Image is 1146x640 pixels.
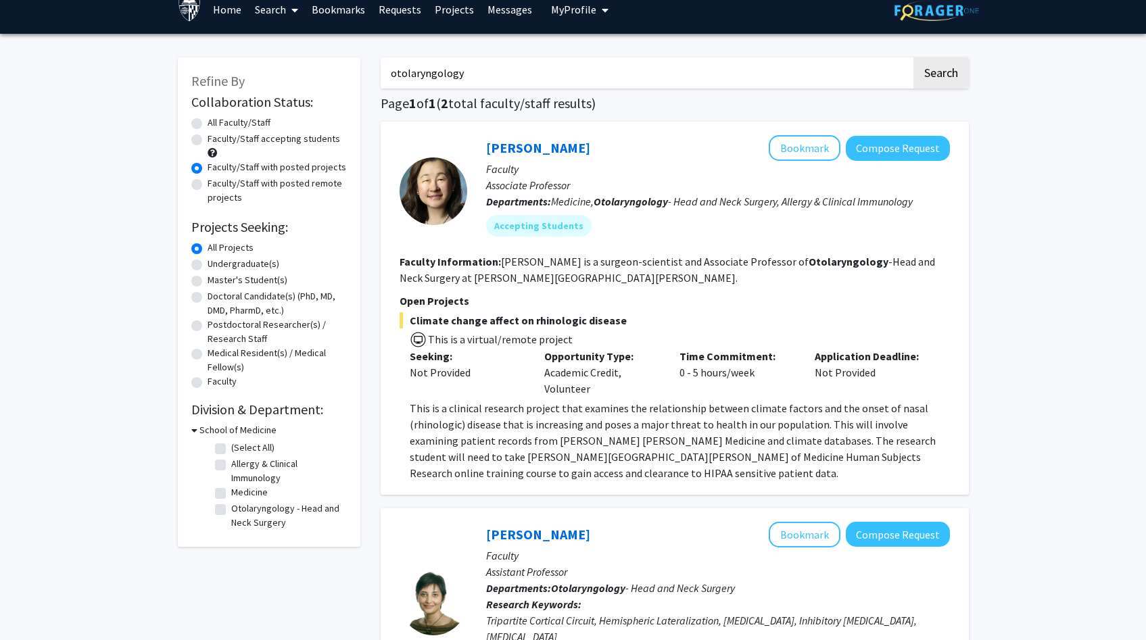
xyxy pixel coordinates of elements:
button: Add Tara Deemyad to Bookmarks [769,522,840,547]
h2: Collaboration Status: [191,94,347,110]
b: Departments: [486,581,551,595]
span: 1 [429,95,436,112]
p: Assistant Professor [486,564,950,580]
b: Departments: [486,195,551,208]
label: Postdoctoral Researcher(s) / Research Staff [208,318,347,346]
mat-chip: Accepting Students [486,215,592,237]
button: Search [913,57,969,89]
div: 0 - 5 hours/week [669,348,805,397]
a: [PERSON_NAME] [486,526,590,543]
label: Medical Resident(s) / Medical Fellow(s) [208,346,347,374]
p: Associate Professor [486,177,950,193]
input: Search Keywords [381,57,911,89]
p: Faculty [486,161,950,177]
b: Research Keywords: [486,597,581,611]
p: Faculty [486,547,950,564]
b: Faculty Information: [400,255,501,268]
iframe: Chat [10,579,57,630]
div: Not Provided [410,364,525,380]
p: Seeking: [410,348,525,364]
label: Master's Student(s) [208,273,287,287]
label: All Projects [208,241,254,255]
label: Faculty [208,374,237,389]
h2: Projects Seeking: [191,219,347,235]
button: Compose Request to Tara Deemyad [846,522,950,547]
div: Not Provided [805,348,940,397]
span: 1 [409,95,416,112]
label: Otolaryngology - Head and Neck Surgery [231,501,343,530]
b: Otolaryngology [551,581,625,595]
label: Faculty/Staff accepting students [208,132,340,146]
label: Faculty/Staff with posted remote projects [208,176,347,205]
div: Academic Credit, Volunteer [534,348,669,397]
p: Application Deadline: [815,348,930,364]
b: Otolaryngology [809,255,888,268]
label: (Select All) [231,441,274,455]
span: 2 [441,95,448,112]
label: Undergraduate(s) [208,257,279,271]
label: All Faculty/Staff [208,116,270,130]
span: My Profile [551,3,596,16]
span: Medicine, - Head and Neck Surgery, Allergy & Clinical Immunology [551,195,913,208]
label: Medicine [231,485,268,499]
span: - Head and Neck Surgery [551,581,735,595]
h3: School of Medicine [199,423,277,437]
span: This is a virtual/remote project [427,333,573,346]
p: Opportunity Type: [544,348,659,364]
span: Climate change affect on rhinologic disease [400,312,950,328]
p: Open Projects [400,293,950,309]
label: Allergy & Clinical Immunology [231,457,343,485]
p: Time Commitment: [679,348,794,364]
label: Doctoral Candidate(s) (PhD, MD, DMD, PharmD, etc.) [208,289,347,318]
b: Otolaryngology [594,195,668,208]
h2: Division & Department: [191,401,347,418]
span: Refine By [191,72,245,89]
p: This is a clinical research project that examines the relationship between climate factors and th... [410,400,950,481]
button: Compose Request to Jean Kim [846,136,950,161]
h1: Page of ( total faculty/staff results) [381,95,969,112]
label: Faculty/Staff with posted projects [208,160,346,174]
a: [PERSON_NAME] [486,139,590,156]
button: Add Jean Kim to Bookmarks [769,135,840,161]
fg-read-more: [PERSON_NAME] is a surgeon-scientist and Associate Professor of -Head and Neck Surgery at [PERSON... [400,255,935,285]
